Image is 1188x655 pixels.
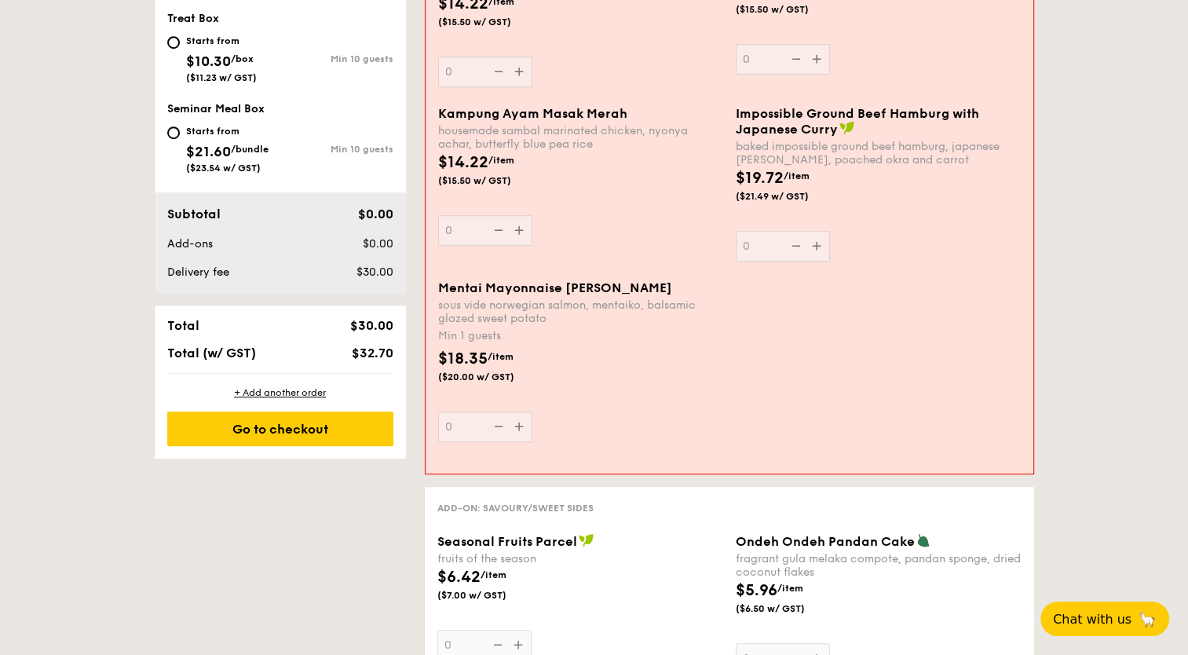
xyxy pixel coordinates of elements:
span: ($20.00 w/ GST) [438,371,545,383]
div: Min 1 guests [438,328,723,344]
span: ($21.49 w/ GST) [736,190,843,203]
span: $32.70 [351,346,393,360]
span: ($15.50 w/ GST) [736,3,843,16]
span: Seminar Meal Box [167,102,265,115]
span: /bundle [231,144,269,155]
div: + Add another order [167,386,393,399]
span: $21.60 [186,143,231,160]
div: Go to checkout [167,412,393,446]
div: sous vide norwegian salmon, mentaiko, balsamic glazed sweet potato [438,298,723,325]
div: baked impossible ground beef hamburg, japanese [PERSON_NAME], poached okra and carrot [736,140,1021,166]
div: fruits of the season [437,552,723,565]
span: Subtotal [167,207,221,221]
img: icon-vegetarian.fe4039eb.svg [916,533,930,547]
span: ($15.50 w/ GST) [438,174,545,187]
span: Kampung Ayam Masak Merah [438,106,627,121]
span: ($11.23 w/ GST) [186,72,257,83]
span: Impossible Ground Beef Hamburg with Japanese Curry [736,106,979,137]
span: /item [488,351,514,362]
span: /box [231,53,254,64]
span: $0.00 [362,237,393,251]
span: $0.00 [357,207,393,221]
span: $19.72 [736,169,784,188]
span: /item [488,155,514,166]
span: /item [784,170,810,181]
span: Chat with us [1053,612,1131,627]
span: Add-on: Savoury/Sweet Sides [437,503,594,514]
span: 🦙 [1138,610,1157,628]
span: Add-ons [167,237,213,251]
span: $6.42 [437,568,481,587]
span: /item [777,583,803,594]
span: $5.96 [736,581,777,600]
span: $18.35 [438,349,488,368]
span: $30.00 [356,265,393,279]
span: Mentai Mayonnaise [PERSON_NAME] [438,280,672,295]
span: Delivery fee [167,265,229,279]
div: housemade sambal marinated chicken, nyonya achar, butterfly blue pea rice [438,124,723,151]
div: Min 10 guests [280,144,393,155]
div: fragrant gula melaka compote, pandan sponge, dried coconut flakes [736,552,1022,579]
span: Treat Box [167,12,219,25]
span: Ondeh Ondeh Pandan Cake [736,534,915,549]
input: Starts from$21.60/bundle($23.54 w/ GST)Min 10 guests [167,126,180,139]
div: Starts from [186,35,257,47]
span: Total [167,318,199,333]
span: ($6.50 w/ GST) [736,602,843,615]
img: icon-vegan.f8ff3823.svg [839,121,855,135]
div: Starts from [186,125,269,137]
div: Min 10 guests [280,53,393,64]
span: Seasonal Fruits Parcel [437,534,577,549]
span: $14.22 [438,153,488,172]
span: ($15.50 w/ GST) [438,16,545,28]
span: ($23.54 w/ GST) [186,163,261,174]
span: $30.00 [349,318,393,333]
span: ($7.00 w/ GST) [437,589,544,602]
img: icon-vegan.f8ff3823.svg [579,533,594,547]
span: /item [481,569,506,580]
button: Chat with us🦙 [1040,602,1169,636]
span: $10.30 [186,53,231,70]
input: Starts from$10.30/box($11.23 w/ GST)Min 10 guests [167,36,180,49]
span: Total (w/ GST) [167,346,256,360]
